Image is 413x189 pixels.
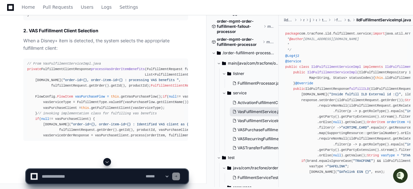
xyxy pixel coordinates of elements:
[356,17,411,23] span: IldFulfillmentServiceImpl.java
[228,61,279,66] span: main/java/com/tracfone/order/fulfillment/processor
[285,54,299,58] span: @Log4j2
[230,143,285,152] button: VASTransferFulfillmentClient.java
[295,81,313,85] span: @Override
[293,70,305,74] span: public
[285,65,297,69] span: public
[227,70,231,78] svg: Directory
[303,17,305,23] span: main
[217,19,262,34] span: order-mgmt-order-fulfillment-fallout-processor
[222,68,284,79] button: listner
[227,89,231,97] svg: Directory
[81,106,89,110] span: this
[151,84,201,88] span: FulfillmentClientResponse
[217,49,221,57] svg: Directory
[238,109,285,114] span: VasFulfilmentService.java
[6,6,19,19] img: PlayerZero
[349,87,369,91] span: fulfillILD
[230,98,285,107] button: ActivationFulfillmentClient.java
[57,95,73,99] span: FlowItem
[238,100,295,105] span: ActivationFulfillmentClient.java
[367,153,379,157] span: String
[37,111,157,115] span: // invoking implementation class for fulfilling vas benefits
[367,120,385,124] span: OrderItem
[27,67,41,71] span: private
[238,118,293,123] span: VasFulfilmentServiceImpl.java
[285,59,301,63] span: @Service
[397,153,399,157] span: =
[267,24,274,29] span: master
[27,61,184,139] div: FulfillmentClientResponse { [DOMAIN_NAME]( , fulfillmentRequest.getOrder().getId(), productId); ;...
[27,62,101,66] span: // From VasFulfilmentServiceImpl.java
[341,126,369,130] span: "AIRTIME_CARD"
[293,87,305,91] span: public
[316,17,317,23] span: com
[230,116,285,125] button: VasFulfilmentServiceImpl.java
[222,88,284,98] button: service
[387,120,405,124] span: orderItem
[285,32,299,36] span: package
[233,90,247,96] span: service
[217,37,261,47] span: order-mgmt-order-fulfillment-processor
[217,152,279,163] button: test
[22,5,35,9] span: Home
[35,117,39,121] span: if
[230,134,285,143] button: VASRecurringFulfillmentClient.java
[107,95,109,99] span: =
[75,95,105,99] span: vasPurchaseFlow
[23,37,188,52] p: When a Disney+ item is detected, the system selects the appropriate fulfillment client:
[238,81,284,86] span: FulfillmentProcessor.java
[230,125,285,134] button: VASPurchaseFulfillmentClient.java
[91,67,145,71] span: processVasOrderItemBenefits
[228,155,235,160] span: test
[163,95,167,99] span: if
[217,58,279,68] button: main/java/com/tracfone/order/fulfillment/processor
[333,153,341,157] span: null
[222,154,226,162] svg: Directory
[381,153,395,157] span: vasType
[29,55,101,60] div: We're offline, but we'll be back soon!
[6,26,118,36] div: Welcome
[41,117,49,121] span: null
[238,136,302,142] span: VASRecurringFulfillmentClient.java
[169,95,177,99] span: null
[6,48,18,60] img: 1756235613930-3d25f9e4-fa56-45dd-b3ad-e072dfbd1548
[14,48,25,60] img: 7521149027303_d2c55a7ec3fe4098c2f6_72.png
[336,17,342,23] span: fulfillment
[71,122,193,126] span: "order-id={}, order-item-id={} : Identified VAS client as {}"
[310,17,311,23] span: java
[81,5,94,9] span: Users
[212,48,274,58] button: /order-fulfillment-processor/src
[233,71,244,76] span: listner
[311,65,361,69] span: IldFulfillmentServiceImpl
[64,68,78,73] span: Pylon
[307,70,357,74] span: IldFulfillmentServiceImpl
[375,76,383,80] span: this
[407,120,409,124] span: =
[392,168,410,185] iframe: Open customer support
[299,65,309,69] span: class
[289,37,303,41] span: @author
[238,127,301,132] span: VASPurchaseFulfillmentClient.java
[29,48,106,55] div: Start new chat
[333,120,341,124] span: null
[322,17,327,23] span: tracfone
[111,95,119,99] span: this
[230,79,284,88] button: FulfillmentProcessor.java
[46,68,78,73] a: Powered byPylon
[238,145,299,151] span: VASTransferFulfillmentClient.java
[110,50,118,58] button: Start new chat
[43,5,73,9] span: Pull Requests
[23,27,188,34] h3: 2. VAS Fulfillment Client Selection
[223,50,274,56] span: /order-fulfillment-processor/src
[230,107,285,116] button: VasFulfilmentService.java
[373,32,385,36] span: import
[329,93,401,97] span: "Inside fulfill ILD External id :{}"
[284,17,293,23] span: ild-fulfillment
[27,67,276,77] span: (FulfillmentRequest fulfillmentRequest, OrderItem orderItem, List<FulfillmentClientResponse> fail...
[63,78,179,82] span: "order-id={}, order-item-id={} : processing VAS benefits "
[119,5,138,9] span: Settings
[222,59,226,67] svg: Directory
[101,5,112,9] span: Logs
[363,65,383,69] span: implements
